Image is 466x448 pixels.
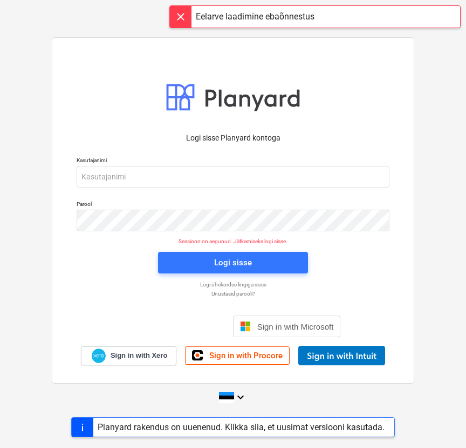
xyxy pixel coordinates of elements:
[98,422,385,432] div: Planyard rakendus on uuenenud. Klikka siia, et uusimat versiooni kasutada.
[257,322,334,331] span: Sign in with Microsoft
[234,391,247,404] i: keyboard_arrow_down
[158,252,308,273] button: Logi sisse
[81,346,177,365] a: Sign in with Xero
[209,351,283,360] span: Sign in with Procore
[70,238,396,245] p: Sessioon on aegunud. Jätkamiseks logi sisse.
[120,315,230,338] iframe: Sign in with Google Button
[77,200,389,210] p: Parool
[185,346,290,365] a: Sign in with Procore
[92,349,106,363] img: Xero logo
[77,166,389,188] input: Kasutajanimi
[240,321,251,332] img: Microsoft logo
[196,10,314,23] div: Eelarve laadimine ebaõnnestus
[77,132,389,144] p: Logi sisse Planyard kontoga
[111,351,167,360] span: Sign in with Xero
[71,290,395,297] a: Unustasid parooli?
[71,281,395,288] a: Logi ühekordse lingiga sisse
[214,256,252,270] div: Logi sisse
[77,157,389,166] p: Kasutajanimi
